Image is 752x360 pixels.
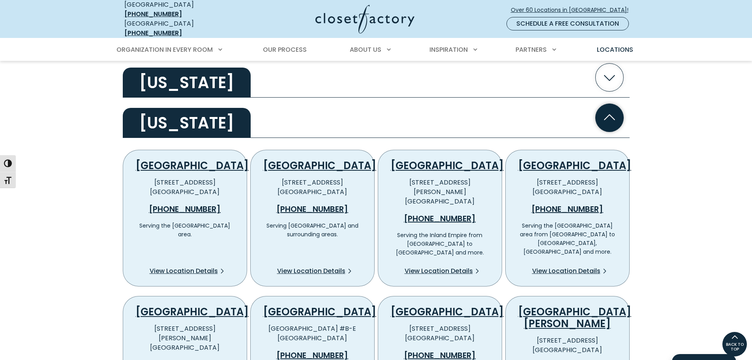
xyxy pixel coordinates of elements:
img: Closet Factory Logo [315,5,414,34]
a: Over 60 Locations in [GEOGRAPHIC_DATA]! [510,3,635,17]
p: [GEOGRAPHIC_DATA] #B-E [GEOGRAPHIC_DATA] [263,324,362,343]
p: Serving the Inland Empire from [GEOGRAPHIC_DATA] to [GEOGRAPHIC_DATA] and more. [391,231,489,257]
a: BACK TO TOP [722,332,747,357]
p: [STREET_ADDRESS][PERSON_NAME] [GEOGRAPHIC_DATA] [136,324,234,352]
button: [US_STATE] [123,98,630,138]
span: About Us [350,45,381,54]
p: [STREET_ADDRESS][PERSON_NAME] [GEOGRAPHIC_DATA] [391,178,489,206]
h2: [US_STATE] [123,68,251,98]
span: Partners [516,45,547,54]
span: View Location Details [532,266,600,276]
p: [STREET_ADDRESS] [GEOGRAPHIC_DATA] [518,336,617,355]
a: [GEOGRAPHIC_DATA] [263,305,376,319]
a: [GEOGRAPHIC_DATA] [263,158,376,173]
a: [PHONE_NUMBER] [136,203,234,215]
span: Inspiration [429,45,468,54]
span: Over 60 Locations in [GEOGRAPHIC_DATA]! [511,6,635,14]
a: View Location Details [532,263,613,280]
a: View Location Details [149,263,231,280]
h2: [US_STATE] [123,108,251,138]
span: Organization in Every Room [116,45,213,54]
span: Locations [597,45,633,54]
p: [STREET_ADDRESS] [GEOGRAPHIC_DATA] [263,178,362,197]
a: [PHONE_NUMBER] [124,28,182,38]
nav: Primary Menu [111,39,641,61]
a: View Location Details [404,263,486,280]
p: Serving the [GEOGRAPHIC_DATA] area from [GEOGRAPHIC_DATA] to [GEOGRAPHIC_DATA], [GEOGRAPHIC_DATA]... [518,221,617,256]
div: [GEOGRAPHIC_DATA] [124,19,239,38]
a: [PHONE_NUMBER] [263,203,362,215]
p: [STREET_ADDRESS] [GEOGRAPHIC_DATA] [518,178,617,197]
a: [GEOGRAPHIC_DATA] [136,158,249,173]
span: BACK TO TOP [722,342,747,352]
a: [GEOGRAPHIC_DATA] [518,158,631,173]
a: [GEOGRAPHIC_DATA][PERSON_NAME] [518,305,631,331]
a: [GEOGRAPHIC_DATA] [136,305,249,319]
a: [GEOGRAPHIC_DATA] [391,305,504,319]
a: [PHONE_NUMBER] [391,213,489,224]
p: [STREET_ADDRESS] [GEOGRAPHIC_DATA] [136,178,234,197]
span: View Location Details [277,266,345,276]
a: Schedule a Free Consultation [506,17,629,30]
p: Serving the [GEOGRAPHIC_DATA] area. [136,221,234,239]
p: [STREET_ADDRESS] [GEOGRAPHIC_DATA] [391,324,489,343]
p: Serving [GEOGRAPHIC_DATA] and surrounding areas. [263,221,362,239]
a: [GEOGRAPHIC_DATA] [391,158,504,173]
span: View Location Details [150,266,218,276]
span: View Location Details [405,266,473,276]
a: View Location Details [277,263,358,280]
a: [PHONE_NUMBER] [124,9,182,19]
span: Our Process [263,45,307,54]
button: [US_STATE] [123,57,630,98]
a: [PHONE_NUMBER] [518,203,617,215]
